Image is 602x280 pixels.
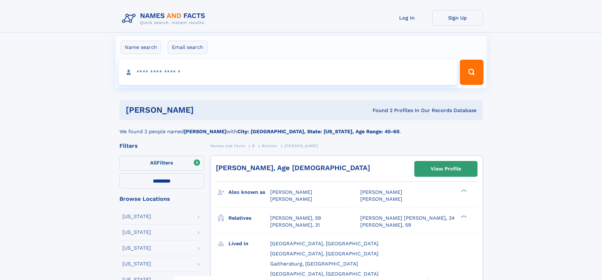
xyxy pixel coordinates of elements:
[237,128,399,134] b: City: [GEOGRAPHIC_DATA], State: [US_STATE], Age Range: 45-60
[168,41,207,54] label: Email search
[432,10,483,26] a: Sign Up
[228,213,270,223] h3: Relatives
[119,120,483,135] div: We found 2 people named with .
[119,196,204,202] div: Browse Locations
[119,156,204,171] label: Filters
[119,10,210,27] img: Logo Names and Facts
[228,238,270,249] h3: Lived in
[270,222,320,229] a: [PERSON_NAME], 31
[150,160,157,166] span: All
[360,196,402,202] span: [PERSON_NAME]
[270,196,312,202] span: [PERSON_NAME]
[119,143,204,149] div: Filters
[216,164,370,172] a: [PERSON_NAME], Age [DEMOGRAPHIC_DATA]
[360,189,402,195] span: [PERSON_NAME]
[252,142,255,150] a: B
[122,214,151,219] div: [US_STATE]
[262,142,277,150] a: Bolotov
[119,60,457,85] input: search input
[270,215,321,222] a: [PERSON_NAME], 59
[228,187,270,198] h3: Also known as
[122,261,151,266] div: [US_STATE]
[262,144,277,148] span: Bolotov
[284,144,318,148] span: [PERSON_NAME]
[270,189,312,195] span: [PERSON_NAME]
[459,214,467,218] div: ❯
[122,230,151,235] div: [US_STATE]
[270,251,379,257] span: [GEOGRAPHIC_DATA], [GEOGRAPHIC_DATA]
[122,246,151,251] div: [US_STATE]
[252,144,255,148] span: B
[270,241,379,247] span: [GEOGRAPHIC_DATA], [GEOGRAPHIC_DATA]
[415,161,477,176] a: View Profile
[126,106,283,114] h1: [PERSON_NAME]
[360,222,411,229] a: [PERSON_NAME], 59
[270,261,358,267] span: Gaithersburg, [GEOGRAPHIC_DATA]
[184,128,227,134] b: [PERSON_NAME]
[431,162,461,176] div: View Profile
[382,10,432,26] a: Log In
[459,189,467,193] div: ❯
[270,271,379,277] span: [GEOGRAPHIC_DATA], [GEOGRAPHIC_DATA]
[360,215,455,222] a: [PERSON_NAME] [PERSON_NAME], 34
[210,142,245,150] a: Names and Facts
[283,107,477,114] div: Found 2 Profiles In Our Records Database
[121,41,161,54] label: Name search
[460,60,483,85] button: Search Button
